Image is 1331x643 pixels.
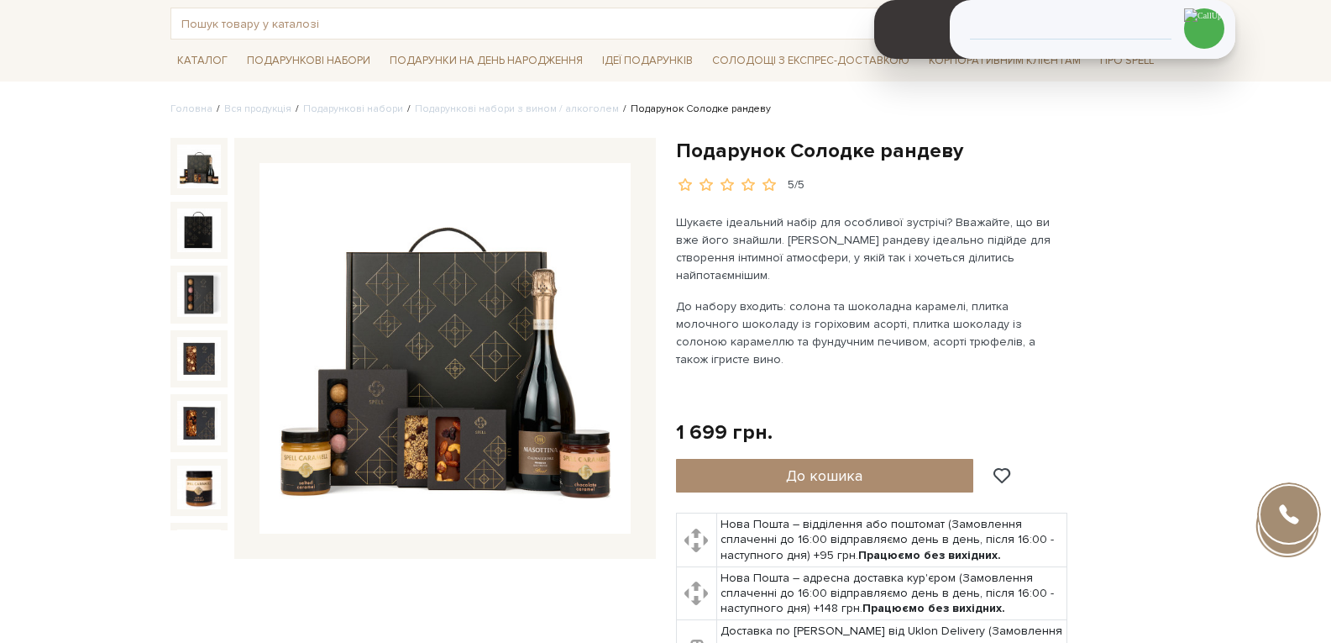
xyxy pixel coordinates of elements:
[415,103,619,115] a: Подарункові набори з вином / алкоголем
[240,48,377,74] span: Подарункові набори
[619,102,771,117] li: Подарунок Солодке рандеву
[676,459,974,493] button: До кошика
[177,530,221,573] img: Подарунок Солодке рандеву
[383,48,590,74] span: Подарунки на День народження
[177,401,221,445] img: Подарунок Солодке рандеву
[177,145,221,188] img: Подарунок Солодке рандеву
[170,103,212,115] a: Головна
[676,298,1070,368] p: До набору входить: солона та шоколадна карамелі, плитка молочного шоколаду із горіховим асорті, п...
[922,46,1087,75] a: Корпоративним клієнтам
[676,138,1161,164] h1: Подарунок Солодке рандеву
[676,213,1070,284] p: Шукаєте ідеальний набір для особливої зустрічі? Вважайте, що ви вже його знайшли. [PERSON_NAME] р...
[858,548,1001,562] b: Працюємо без вихідних.
[716,567,1066,620] td: Нова Пошта – адресна доставка кур'єром (Замовлення сплаченні до 16:00 відправляємо день в день, п...
[1093,48,1161,74] span: Про Spell
[862,601,1005,615] b: Працюємо без вихідних.
[177,208,221,252] img: Подарунок Солодке рандеву
[177,466,221,509] img: Подарунок Солодке рандеву
[259,163,631,535] img: Подарунок Солодке рандеву
[716,514,1066,567] td: Нова Пошта – відділення або поштомат (Замовлення сплаченні до 16:00 відправляємо день в день, піс...
[177,337,221,381] img: Подарунок Солодке рандеву
[224,103,291,115] a: Вся продукція
[170,48,234,74] span: Каталог
[705,46,916,75] a: Солодощі з експрес-доставкою
[595,48,700,74] span: Ідеї подарунків
[676,419,773,445] div: 1 699 грн.
[788,177,804,193] div: 5/5
[786,466,862,485] span: До кошика
[177,272,221,316] img: Подарунок Солодке рандеву
[303,103,403,115] a: Подарункові набори
[171,8,1122,39] input: Пошук товару у каталозі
